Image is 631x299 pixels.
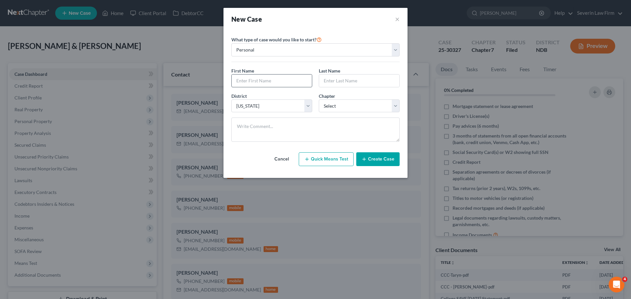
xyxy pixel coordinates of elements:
[231,35,322,43] label: What type of case would you like to start?
[319,93,335,99] span: Chapter
[231,68,254,74] span: First Name
[267,153,296,166] button: Cancel
[395,14,400,24] button: ×
[232,75,312,87] input: Enter First Name
[622,277,627,282] span: 4
[231,93,247,99] span: District
[319,68,340,74] span: Last Name
[356,152,400,166] button: Create Case
[609,277,624,292] iframe: Intercom live chat
[231,15,262,23] strong: New Case
[299,152,354,166] button: Quick Means Test
[319,75,399,87] input: Enter Last Name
